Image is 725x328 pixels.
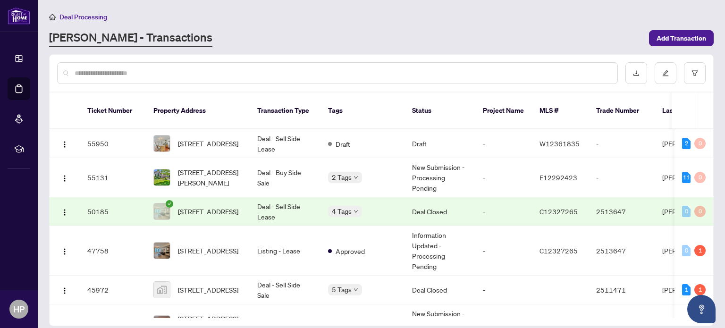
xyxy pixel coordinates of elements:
td: Deal Closed [405,197,475,226]
a: [PERSON_NAME] - Transactions [49,30,212,47]
td: 45972 [80,276,146,304]
span: home [49,14,56,20]
td: 47758 [80,226,146,276]
td: 2513647 [589,226,655,276]
th: Status [405,93,475,129]
th: Trade Number [589,93,655,129]
img: thumbnail-img [154,203,170,219]
th: MLS # [532,93,589,129]
div: 0 [694,138,706,149]
td: Draft [405,129,475,158]
span: download [633,70,640,76]
span: E12292423 [540,173,577,182]
span: HP [13,303,25,316]
th: Tags [320,93,405,129]
span: Deal Processing [59,13,107,21]
td: - [589,158,655,197]
img: Logo [61,209,68,216]
img: Logo [61,175,68,182]
td: 55950 [80,129,146,158]
td: 2513647 [589,197,655,226]
img: Logo [61,248,68,255]
span: Approved [336,246,365,256]
button: download [625,62,647,84]
div: 1 [694,284,706,295]
td: Deal - Sell Side Sale [250,276,320,304]
button: Logo [57,204,72,219]
span: C12327265 [540,246,578,255]
span: W12361835 [540,139,580,148]
span: [STREET_ADDRESS][PERSON_NAME] [178,167,242,188]
button: Logo [57,136,72,151]
span: 2 Tags [332,172,352,183]
button: Logo [57,170,72,185]
th: Property Address [146,93,250,129]
button: Logo [57,243,72,258]
img: Logo [61,287,68,294]
span: [STREET_ADDRESS] [178,285,238,295]
img: thumbnail-img [154,169,170,185]
td: 55131 [80,158,146,197]
span: down [354,175,358,180]
td: Information Updated - Processing Pending [405,226,475,276]
td: - [475,158,532,197]
span: 4 Tags [332,206,352,217]
td: Deal - Sell Side Lease [250,129,320,158]
span: Draft [336,139,350,149]
span: edit [662,70,669,76]
td: - [475,129,532,158]
th: Transaction Type [250,93,320,129]
td: New Submission - Processing Pending [405,158,475,197]
div: 0 [694,206,706,217]
span: [STREET_ADDRESS] [178,206,238,217]
div: 11 [682,172,691,183]
span: 5 Tags [332,284,352,295]
th: Project Name [475,93,532,129]
img: thumbnail-img [154,282,170,298]
div: 0 [694,172,706,183]
button: filter [684,62,706,84]
span: down [354,209,358,214]
div: 2 [682,138,691,149]
button: Logo [57,282,72,297]
td: Deal - Sell Side Lease [250,197,320,226]
span: down [354,287,358,292]
td: 2511471 [589,276,655,304]
img: thumbnail-img [154,135,170,151]
span: filter [691,70,698,76]
span: [STREET_ADDRESS] [178,245,238,256]
span: check-circle [166,200,173,208]
td: Deal Closed [405,276,475,304]
div: 0 [682,245,691,256]
div: 0 [682,206,691,217]
td: - [475,276,532,304]
td: - [475,226,532,276]
button: Open asap [687,295,716,323]
td: Deal - Buy Side Sale [250,158,320,197]
button: edit [655,62,676,84]
td: - [589,129,655,158]
img: Logo [61,141,68,148]
td: - [475,197,532,226]
th: Ticket Number [80,93,146,129]
div: 1 [694,245,706,256]
span: [STREET_ADDRESS] [178,138,238,149]
span: Add Transaction [657,31,706,46]
td: 50185 [80,197,146,226]
img: thumbnail-img [154,243,170,259]
img: logo [8,7,30,25]
td: Listing - Lease [250,226,320,276]
button: Add Transaction [649,30,714,46]
div: 1 [682,284,691,295]
span: C12327265 [540,207,578,216]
